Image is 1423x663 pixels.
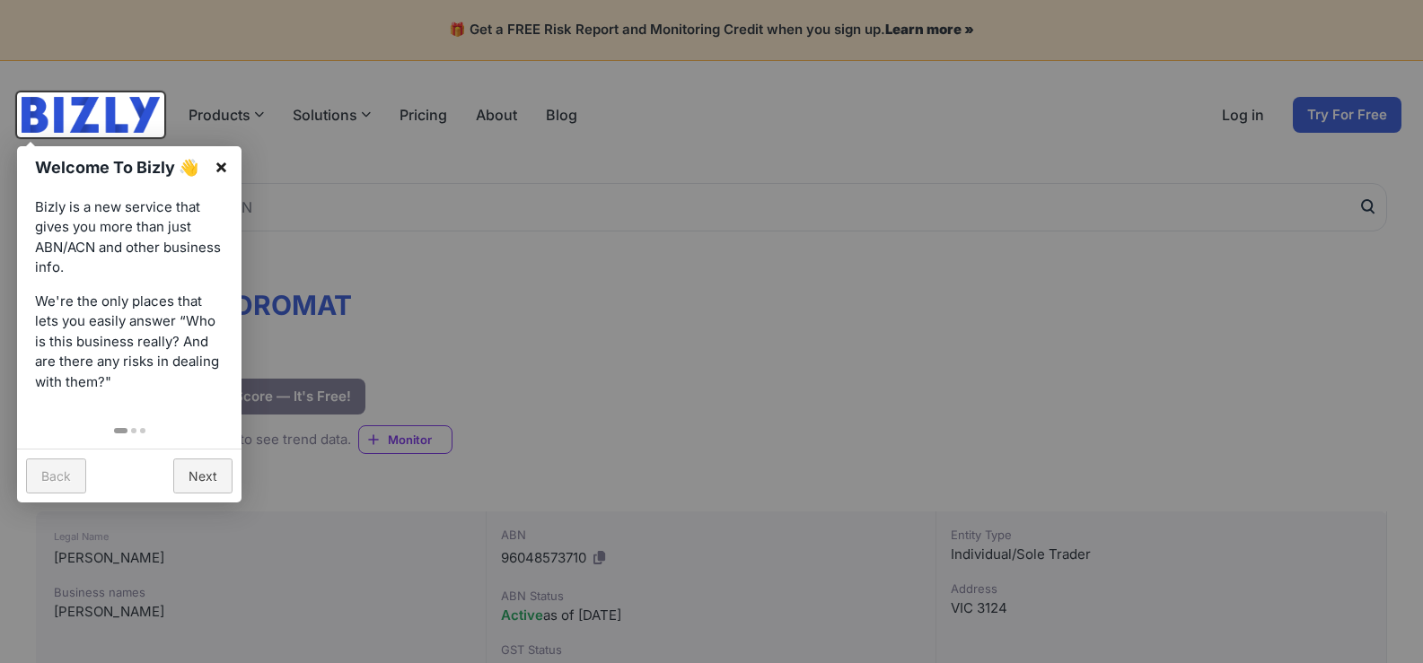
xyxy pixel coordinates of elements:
[26,458,86,493] a: Back
[173,458,233,493] a: Next
[35,197,224,278] p: Bizly is a new service that gives you more than just ABN/ACN and other business info.
[35,292,224,393] p: We're the only places that lets you easily answer “Who is this business really? And are there any...
[201,146,242,187] a: ×
[35,155,205,179] h1: Welcome To Bizly 👋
